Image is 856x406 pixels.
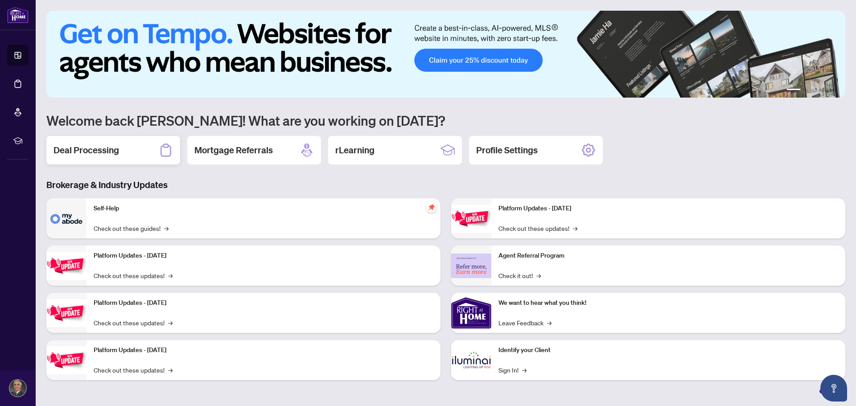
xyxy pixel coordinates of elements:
[9,380,26,397] img: Profile Icon
[46,198,86,238] img: Self-Help
[168,271,173,280] span: →
[498,345,838,355] p: Identify your Client
[804,89,808,92] button: 2
[826,89,829,92] button: 5
[94,271,173,280] a: Check out these updates!→
[536,271,541,280] span: →
[94,365,173,375] a: Check out these updates!→
[94,223,169,233] a: Check out these guides!→
[46,252,86,280] img: Platform Updates - September 16, 2025
[194,144,273,156] h2: Mortgage Referrals
[168,318,173,328] span: →
[164,223,169,233] span: →
[833,89,836,92] button: 6
[811,89,815,92] button: 3
[426,202,437,213] span: pushpin
[547,318,551,328] span: →
[451,205,491,233] img: Platform Updates - June 23, 2025
[820,375,847,402] button: Open asap
[94,251,433,261] p: Platform Updates - [DATE]
[451,293,491,333] img: We want to hear what you think!
[94,298,433,308] p: Platform Updates - [DATE]
[451,340,491,380] img: Identify your Client
[522,365,527,375] span: →
[168,365,173,375] span: →
[46,179,845,191] h3: Brokerage & Industry Updates
[451,254,491,278] img: Agent Referral Program
[786,89,801,92] button: 1
[476,144,538,156] h2: Profile Settings
[7,7,29,23] img: logo
[498,365,527,375] a: Sign In!→
[94,345,433,355] p: Platform Updates - [DATE]
[498,251,838,261] p: Agent Referral Program
[94,204,433,213] p: Self-Help
[46,299,86,327] img: Platform Updates - July 21, 2025
[573,223,577,233] span: →
[46,112,845,129] h1: Welcome back [PERSON_NAME]! What are you working on [DATE]?
[498,271,541,280] a: Check it out!→
[53,144,119,156] h2: Deal Processing
[46,11,845,98] img: Slide 0
[498,318,551,328] a: Leave Feedback→
[498,223,577,233] a: Check out these updates!→
[498,204,838,213] p: Platform Updates - [DATE]
[819,89,822,92] button: 4
[46,346,86,374] img: Platform Updates - July 8, 2025
[498,298,838,308] p: We want to hear what you think!
[94,318,173,328] a: Check out these updates!→
[335,144,374,156] h2: rLearning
